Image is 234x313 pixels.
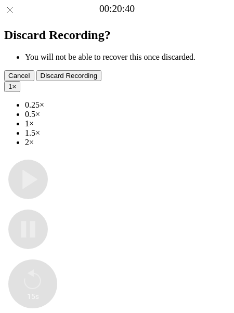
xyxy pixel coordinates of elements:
[25,100,230,110] li: 0.25×
[25,138,230,147] li: 2×
[25,110,230,119] li: 0.5×
[99,3,135,15] a: 00:20:40
[25,53,230,62] li: You will not be able to recover this once discarded.
[4,70,34,81] button: Cancel
[4,28,230,42] h2: Discard Recording?
[25,128,230,138] li: 1.5×
[36,70,102,81] button: Discard Recording
[25,119,230,128] li: 1×
[8,83,12,90] span: 1
[4,81,20,92] button: 1×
